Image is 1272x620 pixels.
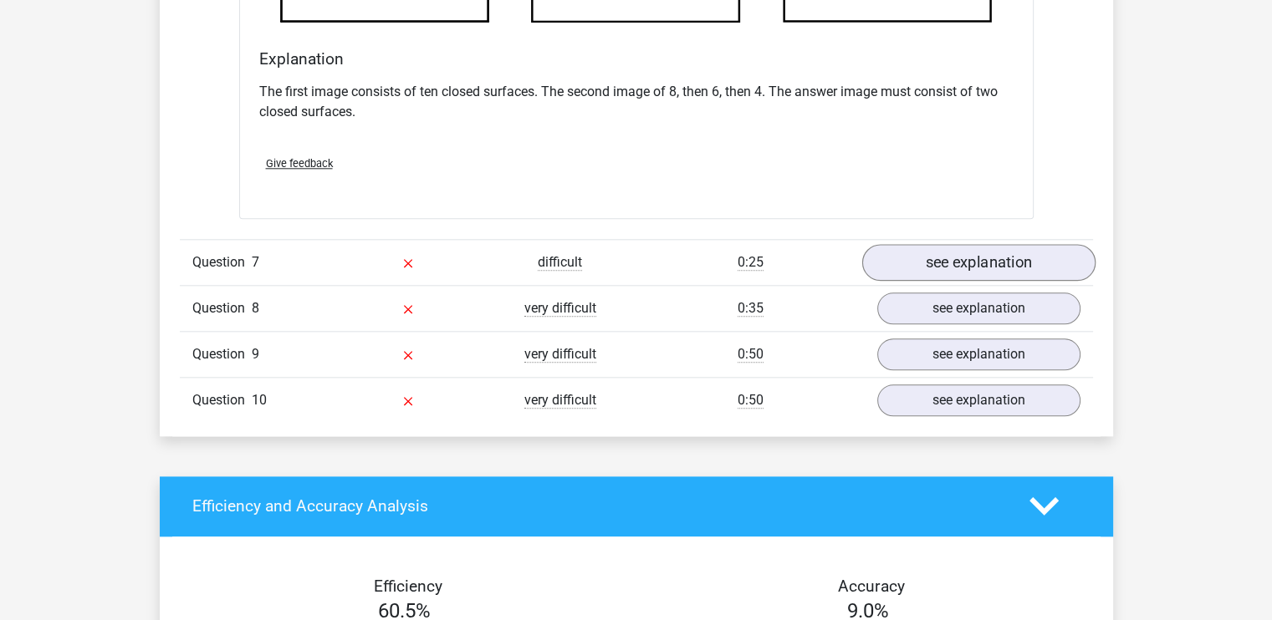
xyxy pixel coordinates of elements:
a: see explanation [877,338,1080,370]
span: 0:50 [738,392,764,409]
span: Question [192,390,252,410]
h4: Efficiency [192,577,624,596]
span: 10 [252,392,267,408]
h4: Explanation [259,49,1014,69]
span: very difficult [524,392,596,409]
span: 0:35 [738,300,764,317]
span: difficult [538,254,582,271]
a: see explanation [861,244,1095,281]
span: Question [192,298,252,318]
a: see explanation [877,384,1080,416]
h4: Efficiency and Accuracy Analysis [192,496,1004,516]
span: 0:50 [738,346,764,363]
span: 7 [252,254,259,270]
span: Question [192,344,252,364]
h4: Accuracy [656,577,1087,596]
span: very difficult [524,346,596,363]
span: Give feedback [266,157,333,170]
span: 0:25 [738,254,764,271]
span: 8 [252,300,259,316]
span: 9 [252,346,259,362]
span: Question [192,252,252,272]
a: see explanation [877,292,1080,324]
p: The first image consists of ten closed surfaces. The second image of 8, then 6, then 4. The answe... [259,82,1014,122]
span: very difficult [524,300,596,317]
